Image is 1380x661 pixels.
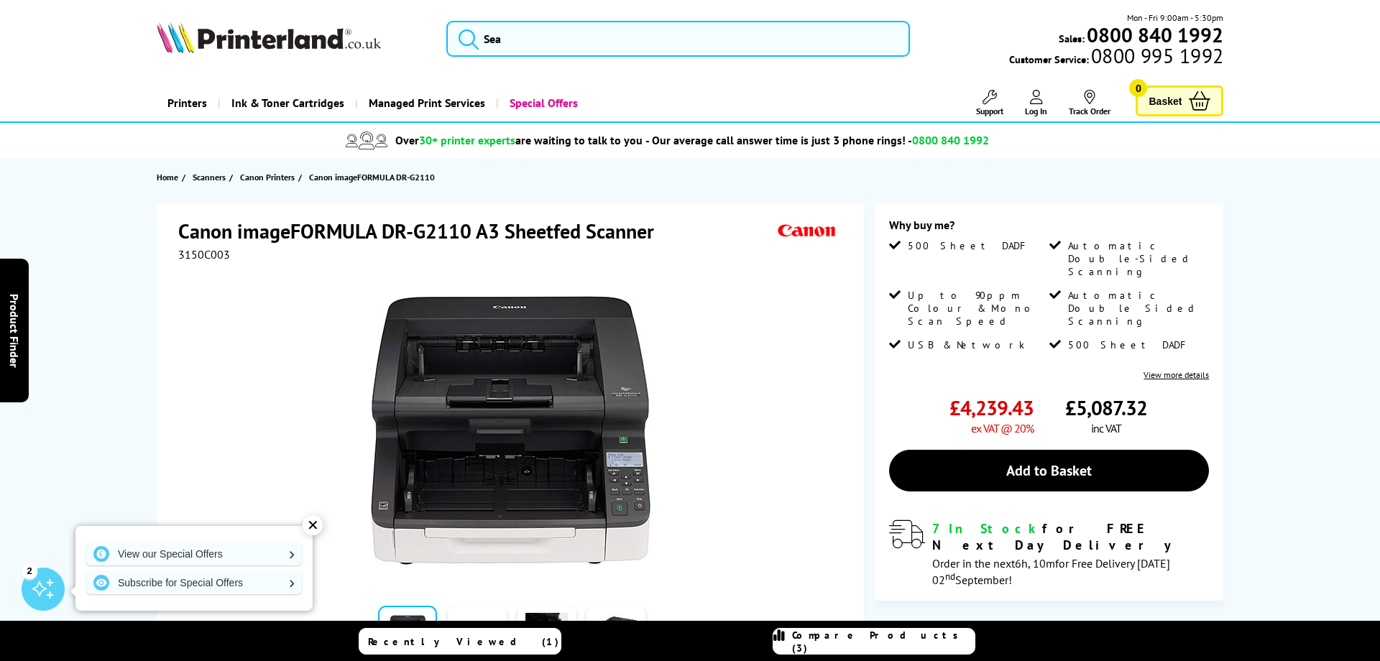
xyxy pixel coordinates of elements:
a: Basket 0 [1136,85,1223,116]
span: £5,087.32 [1065,394,1147,421]
span: Order in the next for Free Delivery [DATE] 02 September! [932,556,1170,587]
span: Sales: [1059,32,1085,45]
div: modal_delivery [889,520,1209,586]
a: Support [976,90,1003,116]
span: Compare Products (3) [792,629,975,655]
a: Compare Products (3) [773,628,975,655]
span: inc VAT [1091,421,1121,435]
a: Recently Viewed (1) [359,628,561,655]
span: USB & Network [908,338,1025,351]
span: Over are waiting to talk to you [395,133,643,147]
span: Support [976,106,1003,116]
div: Why buy me? [889,218,1209,239]
span: 0800 995 1992 [1089,49,1223,63]
span: 6h, 10m [1015,556,1055,570]
span: Home [157,170,178,185]
span: Mon - Fri 9:00am - 5:30pm [1127,11,1223,24]
span: Recently Viewed (1) [368,635,559,648]
a: Canon Printers [240,170,298,185]
span: Product Finder [7,294,22,368]
span: 0800 840 1992 [912,133,989,147]
span: 7 In Stock [932,520,1042,537]
a: Log In [1025,90,1047,116]
span: 30+ printer experts [419,133,515,147]
a: View more details [1144,369,1209,380]
span: ex VAT @ 20% [971,421,1034,435]
span: Up to 90ppm Colour & Mono Scan Speed [908,289,1046,328]
span: 500 Sheet DADF [1068,338,1190,351]
span: £4,239.43 [949,394,1034,421]
span: Automatic Double Sided Scanning [1068,289,1206,328]
a: Printers [157,85,218,121]
a: Track Order [1069,90,1110,116]
h1: Canon imageFORMULA DR-G2110 A3 Sheetfed Scanner [178,218,668,244]
a: Home [157,170,182,185]
div: 2 [22,563,37,578]
span: - Our average call answer time is just 3 phone rings! - [645,133,989,147]
span: 0 [1129,79,1147,97]
span: Log In [1025,106,1047,116]
a: View our Special Offers [86,542,302,565]
a: Printerland Logo [157,22,428,56]
span: Customer Service: [1009,49,1223,66]
span: 3150C003 [178,247,230,262]
span: Canon Printers [240,170,295,185]
a: Managed Print Services [355,85,496,121]
span: Ink & Toner Cartridges [231,85,344,121]
a: Ink & Toner Cartridges [218,85,355,121]
span: Basket [1149,91,1182,111]
a: 0800 840 1992 [1085,28,1223,42]
img: Canon imageFORMULA DR-G2110 [371,290,653,572]
input: Sea [446,21,910,57]
sup: nd [945,570,955,583]
div: ✕ [303,515,323,535]
span: Automatic Double-Sided Scanning [1068,239,1206,278]
img: Printerland Logo [157,22,381,53]
a: Special Offers [496,85,589,121]
span: Canon imageFORMULA DR-G2110 [309,172,435,182]
span: Scanners [193,170,226,185]
a: Subscribe for Special Offers [86,571,302,594]
b: 0800 840 1992 [1087,22,1223,48]
img: Canon [774,218,840,244]
a: Scanners [193,170,229,185]
a: Add to Basket [889,450,1209,491]
div: for FREE Next Day Delivery [932,520,1209,553]
span: 500 Sheet DADF [908,239,1030,252]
